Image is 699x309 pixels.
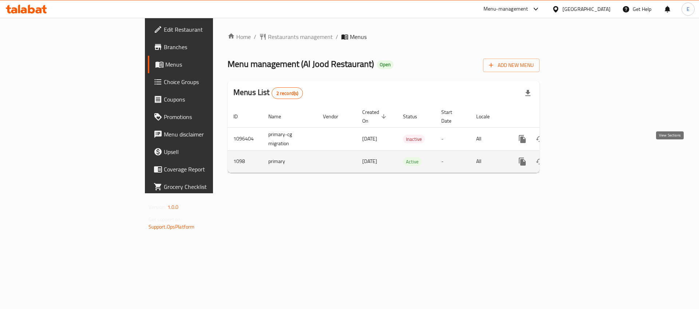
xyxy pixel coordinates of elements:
[272,90,303,97] span: 2 record(s)
[403,135,425,143] span: Inactive
[228,56,374,72] span: Menu management ( Al Jood Restaurant )
[362,157,377,166] span: [DATE]
[362,108,388,125] span: Created On
[164,130,256,139] span: Menu disclaimer
[470,150,508,173] td: All
[514,153,531,170] button: more
[259,32,333,41] a: Restaurants management
[148,56,262,73] a: Menus
[403,158,422,166] span: Active
[165,60,256,69] span: Menus
[233,112,247,121] span: ID
[148,91,262,108] a: Coupons
[262,127,317,150] td: primary-cg migration
[483,5,528,13] div: Menu-management
[164,95,256,104] span: Coupons
[403,112,427,121] span: Status
[164,25,256,34] span: Edit Restaurant
[164,182,256,191] span: Grocery Checklist
[272,87,303,99] div: Total records count
[489,61,534,70] span: Add New Menu
[377,60,394,69] div: Open
[336,32,338,41] li: /
[148,38,262,56] a: Branches
[514,130,531,148] button: more
[362,134,377,143] span: [DATE]
[519,84,537,102] div: Export file
[228,106,589,173] table: enhanced table
[164,78,256,86] span: Choice Groups
[149,202,166,212] span: Version:
[377,62,394,68] span: Open
[508,106,589,128] th: Actions
[233,87,303,99] h2: Menus List
[149,222,195,231] a: Support.OpsPlatform
[149,215,182,224] span: Get support on:
[562,5,611,13] div: [GEOGRAPHIC_DATA]
[470,127,508,150] td: All
[164,43,256,51] span: Branches
[435,150,470,173] td: -
[262,150,317,173] td: primary
[148,178,262,195] a: Grocery Checklist
[148,161,262,178] a: Coverage Report
[483,59,540,72] button: Add New Menu
[164,165,256,174] span: Coverage Report
[148,21,262,38] a: Edit Restaurant
[531,130,549,148] button: Change Status
[167,202,179,212] span: 1.0.0
[148,73,262,91] a: Choice Groups
[148,126,262,143] a: Menu disclaimer
[268,32,333,41] span: Restaurants management
[350,32,367,41] span: Menus
[531,153,549,170] button: Change Status
[435,127,470,150] td: -
[687,5,690,13] span: E
[148,143,262,161] a: Upsell
[164,147,256,156] span: Upsell
[441,108,462,125] span: Start Date
[476,112,499,121] span: Locale
[228,32,540,41] nav: breadcrumb
[323,112,348,121] span: Vendor
[148,108,262,126] a: Promotions
[268,112,291,121] span: Name
[164,112,256,121] span: Promotions
[403,157,422,166] div: Active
